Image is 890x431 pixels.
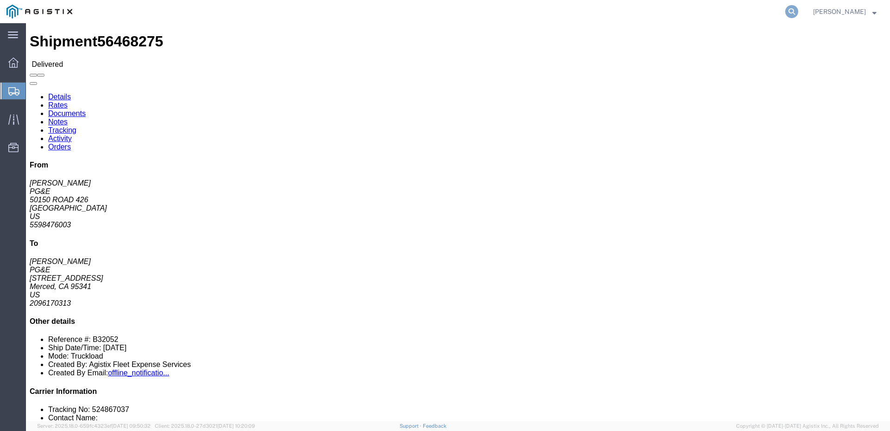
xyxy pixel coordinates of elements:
[813,6,866,17] span: Joe Torres
[736,422,879,430] span: Copyright © [DATE]-[DATE] Agistix Inc., All Rights Reserved
[112,423,151,429] span: [DATE] 09:50:32
[423,423,446,429] a: Feedback
[6,5,72,19] img: logo
[217,423,255,429] span: [DATE] 10:20:09
[400,423,423,429] a: Support
[155,423,255,429] span: Client: 2025.18.0-27d3021
[37,423,151,429] span: Server: 2025.18.0-659fc4323ef
[813,6,877,17] button: [PERSON_NAME]
[26,23,890,421] iframe: FS Legacy Container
